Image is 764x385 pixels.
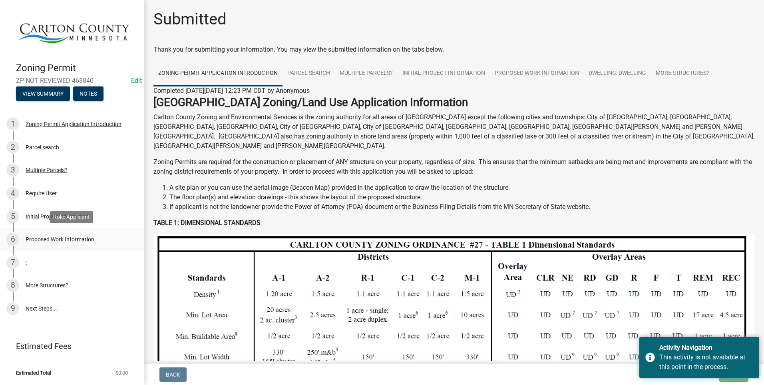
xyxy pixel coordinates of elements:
[26,283,68,288] div: More Structures?
[283,61,335,86] a: Parcel search
[131,77,142,84] wm-modal-confirm: Edit Application Number
[153,112,754,151] p: Carlton County Zoning and Environmental Services is the zoning authority for all areas of [GEOGRA...
[153,61,283,86] a: Zoning Permit Application Introduction
[6,279,19,292] div: 8
[50,211,93,223] div: Role: Applicant
[16,91,70,98] wm-modal-confirm: Summary
[131,77,142,84] a: Edit
[6,302,19,315] div: 9
[16,370,51,375] span: Estimated Total
[335,61,398,86] a: Multiple Parcels?
[16,77,128,84] span: ZP-NOT REVIEWED-468840
[73,91,103,98] wm-modal-confirm: Notes
[26,214,89,219] div: Initial Project Information
[16,62,137,74] h4: Zoning Permit
[6,210,19,223] div: 5
[26,121,121,127] div: Zoning Permit Application Introduction
[153,10,227,29] h1: Submitted
[169,192,754,202] li: The floor plan(s) and elevation drawings - this shows the layout of the proposed structure.
[659,343,753,353] div: Activity Navigation
[159,367,187,382] button: Back
[6,187,19,200] div: 4
[153,96,468,109] strong: [GEOGRAPHIC_DATA] Zoning/Land Use Application Information
[169,183,754,192] li: A site plan or you can use the aerial image (Beacon Map) provided in the application to draw the ...
[6,256,19,269] div: 7
[6,233,19,246] div: 6
[153,87,310,94] span: Completed [DATE][DATE] 12:23 PM CDT by Anonymous
[73,86,103,101] button: Notes
[153,45,754,54] div: Thank you for submitting your information. You may view the submitted information on the tabs below.
[153,219,261,227] strong: TABLE 1: DIMENSIONAL STANDARDS
[26,237,94,242] div: Proposed Work Information
[6,141,19,154] div: 2
[398,61,490,86] a: Initial Project Information
[115,370,128,375] span: $0.00
[169,202,754,212] li: If applicant is not the landowner provide the Power of Attorney (POA) document or the Business Fi...
[16,8,131,54] img: Carlton County, Minnesota
[6,338,131,354] a: Estimated Fees
[584,61,651,86] a: Dwelling: Dwelling
[26,260,27,265] div: :
[26,167,68,173] div: Multiple Parcels?
[6,118,19,130] div: 1
[659,353,753,372] div: This activity is not available at this point in the process.
[26,144,59,150] div: Parcel search
[16,86,70,101] button: View Summary
[490,61,584,86] a: Proposed Work Information
[26,190,57,196] div: Require User
[166,371,180,378] span: Back
[6,164,19,176] div: 3
[153,157,754,176] p: Zoning Permits are required for the construction or placement of ANY structure on your property, ...
[651,61,714,86] a: More Structures?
